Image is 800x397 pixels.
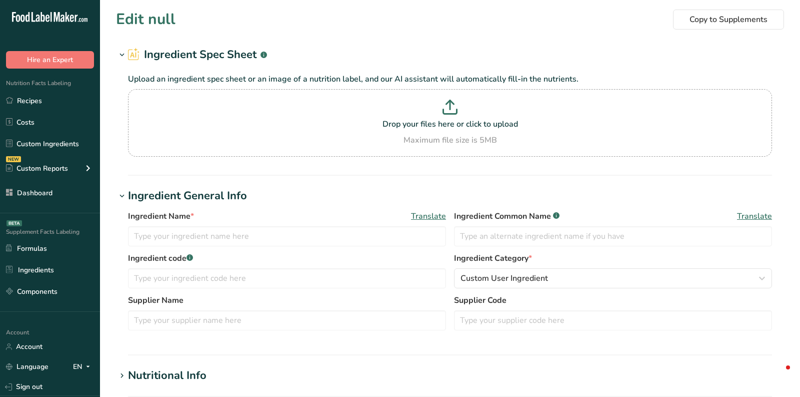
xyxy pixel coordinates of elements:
[6,51,94,69] button: Hire an Expert
[673,10,784,30] button: Copy to Supplements
[6,220,22,226] div: BETA
[128,210,194,222] span: Ingredient Name
[128,294,446,306] label: Supplier Name
[128,367,206,384] div: Nutritional Info
[689,14,767,26] span: Copy to Supplements
[128,188,247,204] div: Ingredient General Info
[454,252,772,264] label: Ingredient Category
[128,310,446,330] input: Type your supplier name here
[454,294,772,306] label: Supplier Code
[128,226,446,246] input: Type your ingredient name here
[128,268,446,288] input: Type your ingredient code here
[454,268,772,288] button: Custom User Ingredient
[130,118,769,130] p: Drop your files here or click to upload
[116,8,175,31] h1: Edit null
[6,156,21,162] div: NEW
[766,363,790,387] iframe: Intercom live chat
[130,134,769,146] div: Maximum file size is 5MB
[460,272,548,284] span: Custom User Ingredient
[411,210,446,222] span: Translate
[737,210,772,222] span: Translate
[454,226,772,246] input: Type an alternate ingredient name if you have
[6,163,68,174] div: Custom Reports
[128,47,267,63] h2: Ingredient Spec Sheet
[454,310,772,330] input: Type your supplier code here
[6,358,48,375] a: Language
[73,361,94,373] div: EN
[128,73,772,85] p: Upload an ingredient spec sheet or an image of a nutrition label, and our AI assistant will autom...
[128,252,446,264] label: Ingredient code
[454,210,559,222] span: Ingredient Common Name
